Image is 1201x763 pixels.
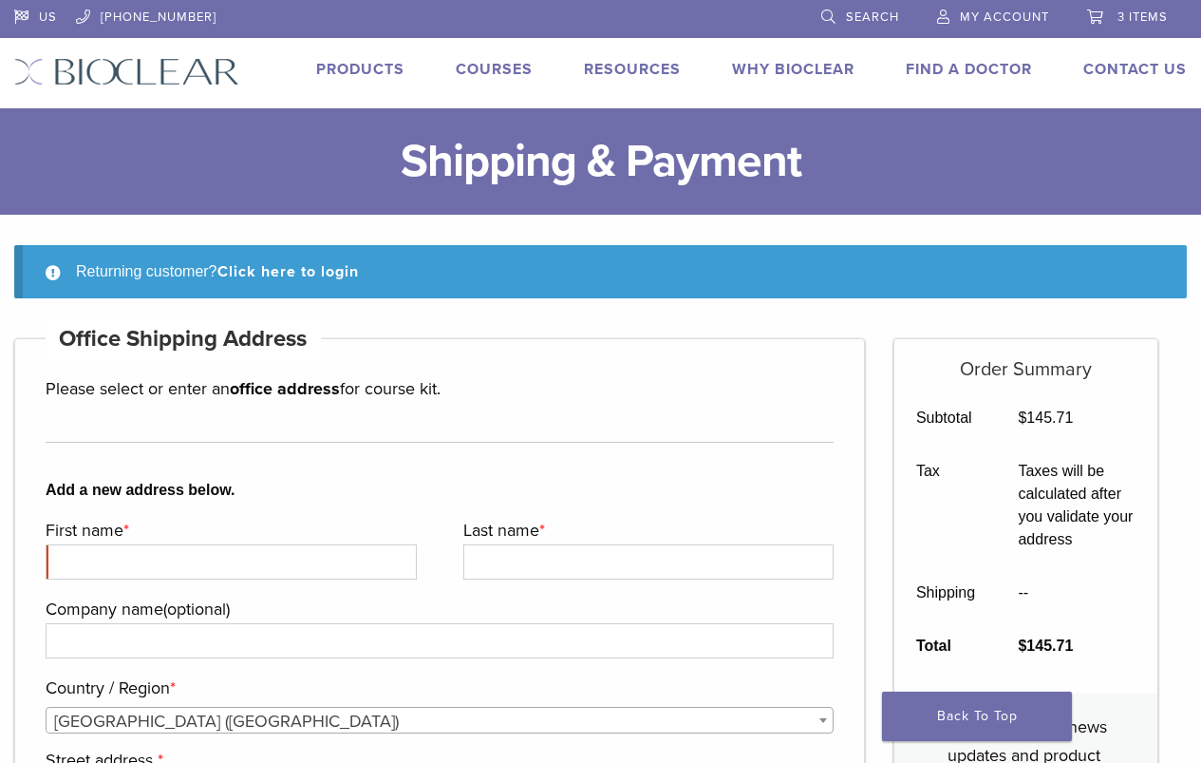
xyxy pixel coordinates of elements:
[46,316,321,362] h4: Office Shipping Address
[456,60,533,79] a: Courses
[1018,410,1026,426] span: $
[894,620,997,673] th: Total
[46,595,829,623] label: Company name
[1018,638,1073,654] bdi: 145.71
[1117,10,1168,25] span: 3 items
[1083,60,1187,79] a: Contact Us
[997,445,1157,566] td: Taxes will be calculated after you validate your address
[46,674,829,702] label: Country / Region
[316,60,404,79] a: Products
[46,374,834,403] p: Please select or enter an for course kit.
[14,58,239,86] img: Bioclear
[217,262,359,281] a: Click here to login
[894,566,997,620] th: Shipping
[163,599,230,620] span: (optional)
[732,60,854,79] a: Why Bioclear
[463,516,830,544] label: Last name
[894,391,997,445] th: Subtotal
[46,707,834,734] span: Country / Region
[14,245,1187,298] div: Returning customer?
[46,479,834,502] b: Add a new address below.
[47,708,833,734] span: United States (US)
[1018,410,1073,426] bdi: 145.71
[846,10,899,25] span: Search
[960,10,1049,25] span: My Account
[894,339,1157,381] h5: Order Summary
[1018,638,1026,654] span: $
[906,60,1032,79] a: Find A Doctor
[1018,584,1028,601] span: --
[584,60,681,79] a: Resources
[46,516,412,544] label: First name
[882,692,1072,741] a: Back To Top
[894,445,997,566] th: Tax
[230,378,340,399] strong: office address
